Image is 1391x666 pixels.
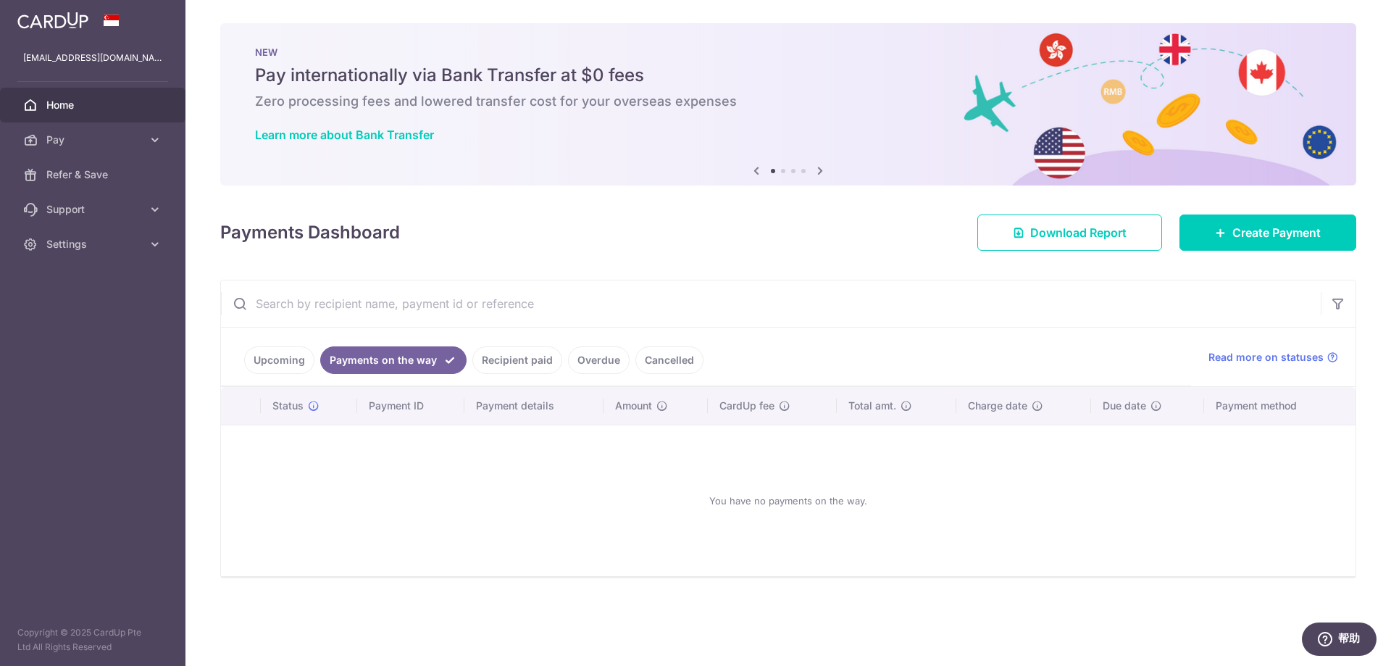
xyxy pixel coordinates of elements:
[464,387,603,425] th: Payment details
[255,128,434,142] a: Learn more about Bank Transfer
[220,23,1356,186] img: Bank transfer banner
[1208,350,1338,365] a: Read more on statuses
[977,215,1162,251] a: Download Report
[1301,623,1377,659] iframe: 打开一个小组件，您可以在其中找到更多信息
[719,399,774,413] span: CardUp fee
[1232,224,1321,241] span: Create Payment
[238,437,1338,565] div: You have no payments on the way.
[968,399,1027,413] span: Charge date
[255,46,1321,58] p: NEW
[1204,387,1356,425] th: Payment method
[46,237,142,251] span: Settings
[46,202,142,217] span: Support
[221,280,1321,327] input: Search by recipient name, payment id or reference
[220,220,400,246] h4: Payments Dashboard
[320,346,467,374] a: Payments on the way
[244,346,314,374] a: Upcoming
[635,346,703,374] a: Cancelled
[46,167,142,182] span: Refer & Save
[472,346,562,374] a: Recipient paid
[255,93,1321,110] h6: Zero processing fees and lowered transfer cost for your overseas expenses
[357,387,464,425] th: Payment ID
[1030,224,1127,241] span: Download Report
[23,51,162,65] p: [EMAIL_ADDRESS][DOMAIN_NAME]
[46,98,142,112] span: Home
[1208,350,1324,365] span: Read more on statuses
[615,399,652,413] span: Amount
[848,399,896,413] span: Total amt.
[1103,399,1146,413] span: Due date
[568,346,630,374] a: Overdue
[272,399,304,413] span: Status
[46,133,142,147] span: Pay
[17,12,88,29] img: CardUp
[255,64,1321,87] h5: Pay internationally via Bank Transfer at $0 fees
[1179,215,1356,251] a: Create Payment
